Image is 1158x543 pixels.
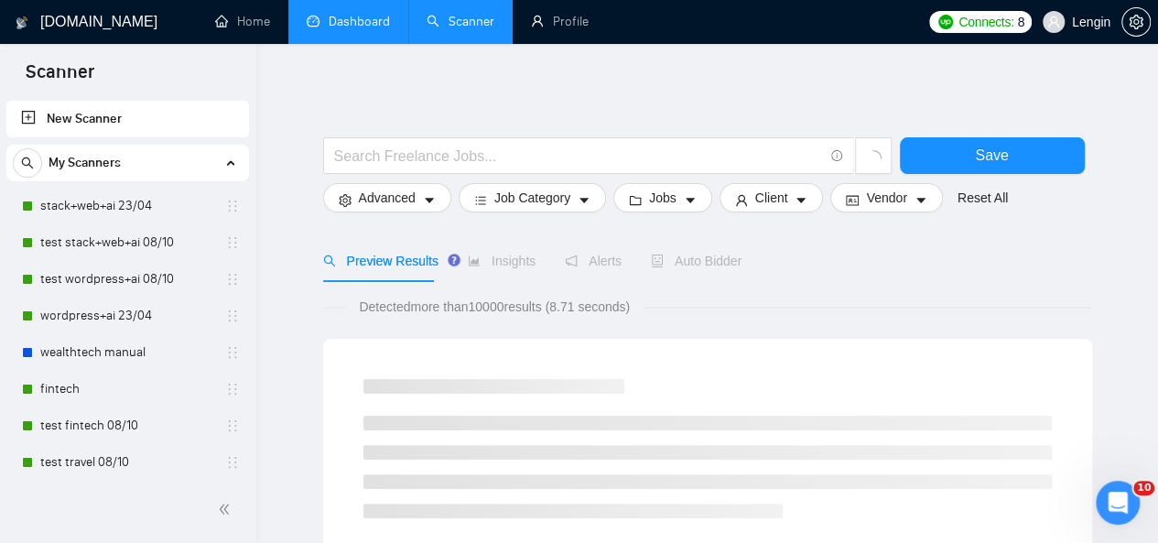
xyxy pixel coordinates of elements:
[359,188,416,208] span: Advanced
[225,455,240,470] span: holder
[865,150,882,167] span: loading
[1047,16,1060,28] span: user
[40,261,214,298] a: test wordpress+ai 08/10
[6,101,249,137] li: New Scanner
[649,188,676,208] span: Jobs
[307,14,390,29] a: dashboardDashboard
[459,183,606,212] button: barsJob Categorycaret-down
[40,407,214,444] a: test fintech 08/10
[14,157,41,169] span: search
[225,382,240,396] span: holder
[323,255,336,267] span: search
[613,183,712,212] button: folderJobscaret-down
[1122,15,1150,29] span: setting
[225,199,240,213] span: holder
[225,418,240,433] span: holder
[474,193,487,207] span: bars
[494,188,570,208] span: Job Category
[446,252,462,268] div: Tooltip anchor
[651,254,741,268] span: Auto Bidder
[40,224,214,261] a: test stack+web+ai 08/10
[684,193,697,207] span: caret-down
[423,193,436,207] span: caret-down
[427,14,494,29] a: searchScanner
[565,255,578,267] span: notification
[218,500,236,518] span: double-left
[900,137,1085,174] button: Save
[225,309,240,323] span: holder
[565,254,622,268] span: Alerts
[40,188,214,224] a: stack+web+ai 23/04
[938,15,953,29] img: upwork-logo.png
[225,272,240,287] span: holder
[578,193,590,207] span: caret-down
[468,254,536,268] span: Insights
[11,59,109,97] span: Scanner
[846,193,859,207] span: idcard
[21,101,234,137] a: New Scanner
[16,8,28,38] img: logo
[323,183,451,212] button: settingAdvancedcaret-down
[755,188,788,208] span: Client
[831,150,843,162] span: info-circle
[40,371,214,407] a: fintech
[958,12,1013,32] span: Connects:
[735,193,748,207] span: user
[225,235,240,250] span: holder
[1121,15,1151,29] a: setting
[346,297,643,317] span: Detected more than 10000 results (8.71 seconds)
[13,148,42,178] button: search
[830,183,942,212] button: idcardVendorcaret-down
[914,193,927,207] span: caret-down
[215,14,270,29] a: homeHome
[629,193,642,207] span: folder
[1017,12,1024,32] span: 8
[531,14,589,29] a: userProfile
[468,255,481,267] span: area-chart
[1121,7,1151,37] button: setting
[40,444,214,481] a: test travel 08/10
[40,298,214,334] a: wordpress+ai 23/04
[339,193,352,207] span: setting
[866,188,906,208] span: Vendor
[334,145,823,168] input: Search Freelance Jobs...
[720,183,824,212] button: userClientcaret-down
[40,334,214,371] a: wealthtech manual
[651,255,664,267] span: robot
[1133,481,1154,495] span: 10
[1096,481,1140,525] iframe: Intercom live chat
[975,144,1008,167] span: Save
[958,188,1008,208] a: Reset All
[49,145,121,181] span: My Scanners
[795,193,807,207] span: caret-down
[323,254,438,268] span: Preview Results
[225,345,240,360] span: holder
